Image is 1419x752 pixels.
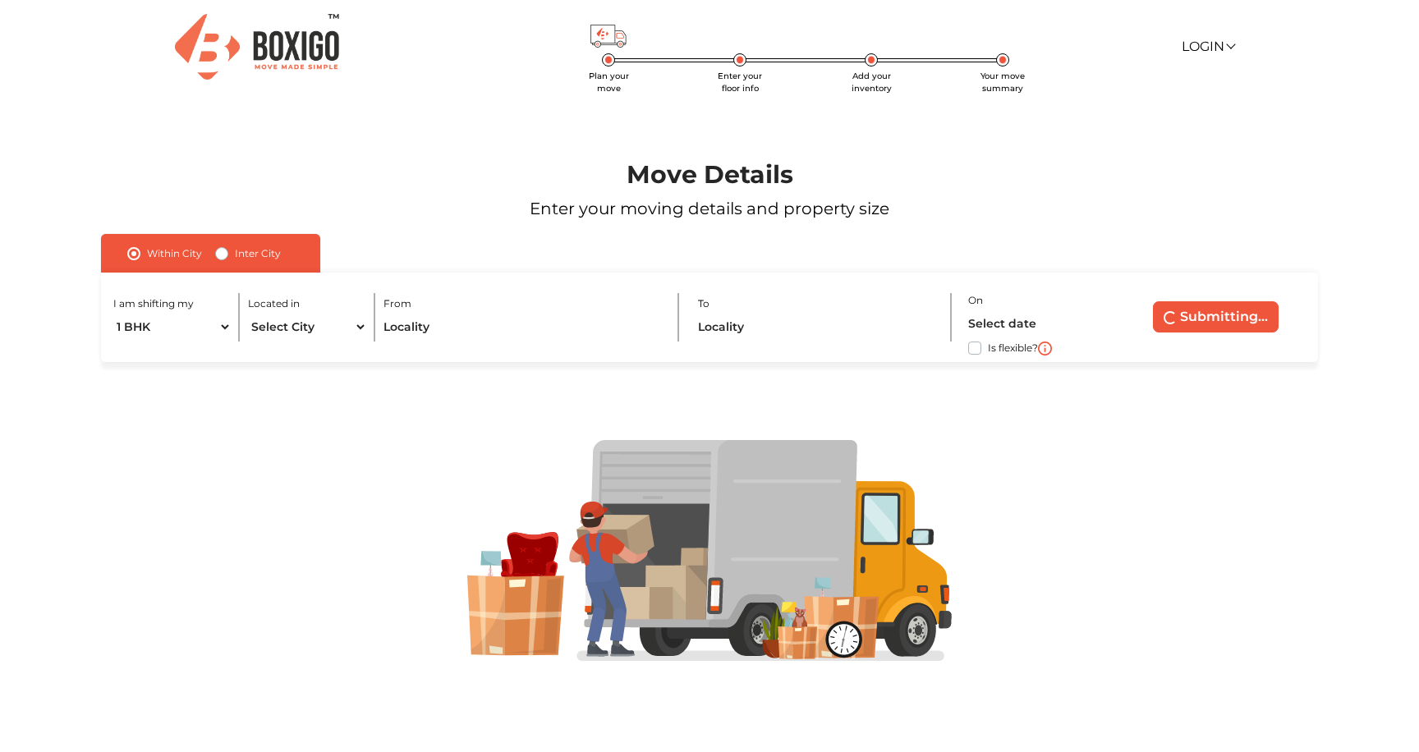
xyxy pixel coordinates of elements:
[852,71,892,94] span: Add your inventory
[57,196,1362,221] p: Enter your moving details and property size
[1153,301,1279,332] button: Submitting...
[248,296,300,311] label: Located in
[589,71,629,94] span: Plan your move
[1182,39,1234,54] a: Login
[988,338,1038,355] label: Is flexible?
[383,296,411,311] label: From
[175,14,339,79] img: Boxigo
[968,293,983,308] label: On
[1038,342,1052,355] img: i
[113,296,194,311] label: I am shifting my
[718,71,762,94] span: Enter your floor info
[235,244,281,264] label: Inter City
[57,160,1362,190] h1: Move Details
[698,313,937,342] input: Locality
[147,244,202,264] label: Within City
[383,313,662,342] input: Locality
[698,296,709,311] label: To
[968,310,1109,338] input: Select date
[980,71,1025,94] span: Your move summary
